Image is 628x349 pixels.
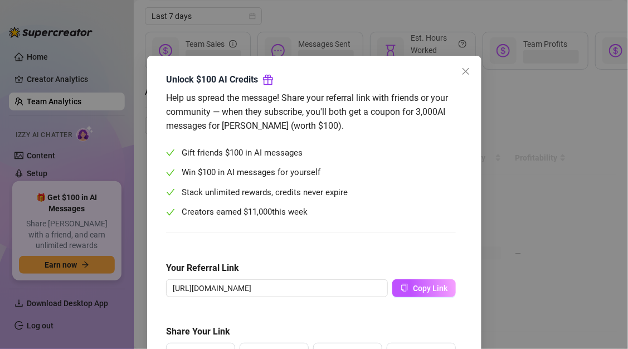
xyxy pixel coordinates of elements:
strong: Unlock $100 AI Credits [166,74,258,85]
span: check [166,208,175,217]
span: check [166,168,175,177]
span: check [166,148,175,157]
div: Help us spread the message! Share your referral link with friends or your community — when they s... [166,91,456,133]
span: Copy Link [413,284,447,293]
span: Win $100 in AI messages for yourself [182,166,320,180]
span: gift [262,74,274,85]
h5: Your Referral Link [166,261,456,275]
span: close [461,67,470,76]
button: Copy Link [392,279,456,297]
span: check [166,188,175,197]
button: Close [457,62,475,80]
span: Stack unlimited rewards, credits never expire [182,186,348,200]
span: Close [457,67,475,76]
span: Creators earned $ this week [182,206,308,219]
h5: Share Your Link [166,325,456,338]
span: Gift friends $100 in AI messages [182,147,303,160]
span: copy [401,284,408,292]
